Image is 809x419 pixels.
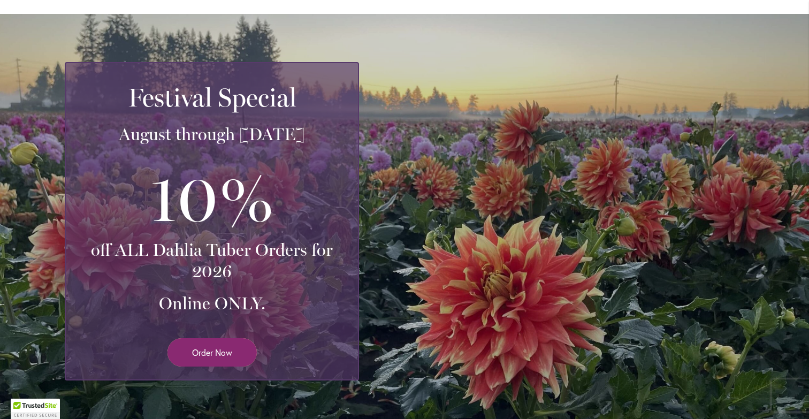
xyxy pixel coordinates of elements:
h3: 10% [79,156,345,239]
a: Order Now [167,338,257,367]
h3: off ALL Dahlia Tuber Orders for 2026 [79,239,345,282]
h3: August through [DATE] [79,124,345,145]
span: Order Now [192,346,232,359]
h2: Festival Special [79,82,345,112]
h3: Online ONLY. [79,293,345,314]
